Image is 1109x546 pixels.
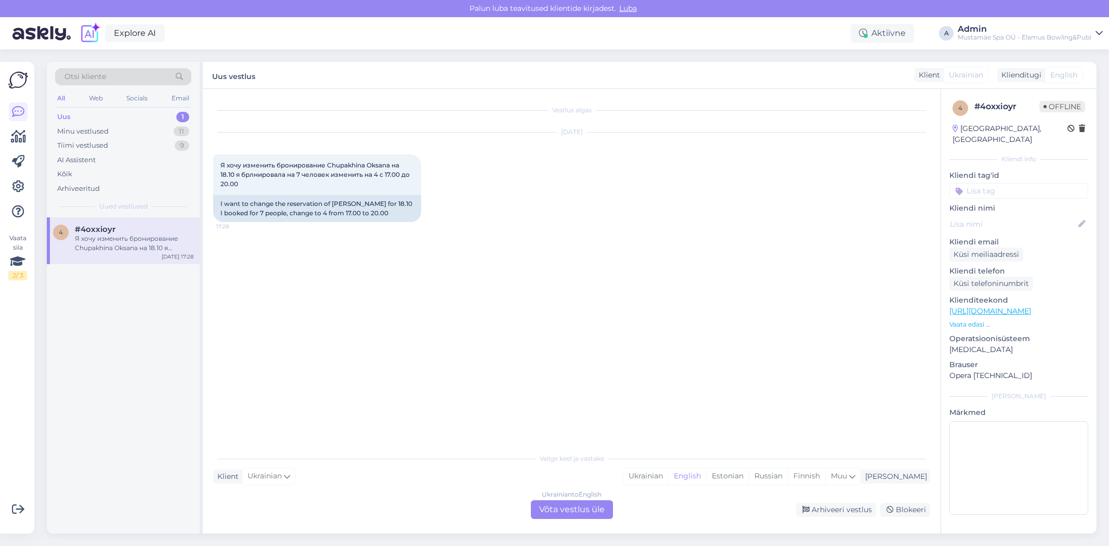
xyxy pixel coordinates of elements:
span: Muu [831,471,847,480]
p: Operatsioonisüsteem [949,333,1088,344]
p: [MEDICAL_DATA] [949,344,1088,355]
p: Kliendi tag'id [949,170,1088,181]
label: Uus vestlus [212,68,255,82]
div: I want to change the reservation of [PERSON_NAME] for 18.10 I booked for 7 people, change to 4 fr... [213,195,421,222]
p: Kliendi nimi [949,203,1088,214]
div: Klient [213,471,239,482]
div: Arhiveeritud [57,184,100,194]
span: English [1050,70,1077,81]
div: AI Assistent [57,155,96,165]
div: Vaata siia [8,233,27,280]
div: # 4oxxioyr [974,100,1039,113]
div: Russian [749,469,788,484]
div: [DATE] [213,127,930,137]
p: Opera [TECHNICAL_ID] [949,370,1088,381]
div: [DATE] 17:28 [162,253,193,261]
div: Estonian [706,469,749,484]
span: Luba [616,4,640,13]
div: Minu vestlused [57,126,109,137]
div: Küsi meiliaadressi [949,248,1023,262]
div: Võta vestlus üle [531,500,613,519]
div: Uus [57,112,71,122]
div: 1 [176,112,189,122]
div: Valige keel ja vastake [213,454,930,463]
div: English [668,469,706,484]
div: Blokeeri [880,503,930,517]
div: Küsi telefoninumbrit [949,277,1033,291]
span: 17:28 [216,223,255,230]
div: Email [169,92,191,105]
p: Märkmed [949,407,1088,418]
img: Askly Logo [8,70,28,90]
div: Mustamäe Spa OÜ - Elamus Bowling&Pubi [958,33,1091,42]
a: [URL][DOMAIN_NAME] [949,306,1031,316]
div: Ukrainian [623,469,668,484]
a: AdminMustamäe Spa OÜ - Elamus Bowling&Pubi [958,25,1103,42]
div: [GEOGRAPHIC_DATA], [GEOGRAPHIC_DATA] [953,123,1067,145]
div: [PERSON_NAME] [861,471,927,482]
div: 2 / 3 [8,271,27,280]
div: Я хочу изменить бронирование Chupakhina Oksana на 18.10 я брлнировала на 7 человек изменить на 4 ... [75,234,193,253]
input: Lisa tag [949,183,1088,199]
div: [PERSON_NAME] [949,392,1088,401]
p: Vaata edasi ... [949,320,1088,329]
span: Offline [1039,101,1085,112]
div: Arhiveeri vestlus [796,503,876,517]
span: Uued vestlused [99,202,148,211]
span: 4 [958,104,962,112]
div: Aktiivne [851,24,914,43]
div: Klienditugi [997,70,1041,81]
div: 11 [174,126,189,137]
div: All [55,92,67,105]
div: Socials [124,92,150,105]
div: A [939,26,954,41]
div: Finnish [788,469,825,484]
div: Web [87,92,105,105]
div: Klient [915,70,940,81]
p: Brauser [949,359,1088,370]
span: #4oxxioyr [75,225,115,234]
span: Ukrainian [247,471,282,482]
span: Я хочу изменить бронирование Chupakhina Oksana на 18.10 я брлнировала на 7 человек изменить на 4 ... [220,161,411,188]
div: Tiimi vestlused [57,140,108,151]
a: Explore AI [105,24,165,42]
div: Kõik [57,169,72,179]
span: 4 [59,228,63,236]
div: Admin [958,25,1091,33]
p: Klienditeekond [949,295,1088,306]
input: Lisa nimi [950,218,1076,230]
div: Kliendi info [949,154,1088,164]
img: explore-ai [79,22,101,44]
div: 9 [175,140,189,151]
p: Kliendi telefon [949,266,1088,277]
span: Ukrainian [949,70,983,81]
span: Otsi kliente [64,71,106,82]
div: Ukrainian to English [542,490,602,499]
div: Vestlus algas [213,106,930,115]
p: Kliendi email [949,237,1088,248]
